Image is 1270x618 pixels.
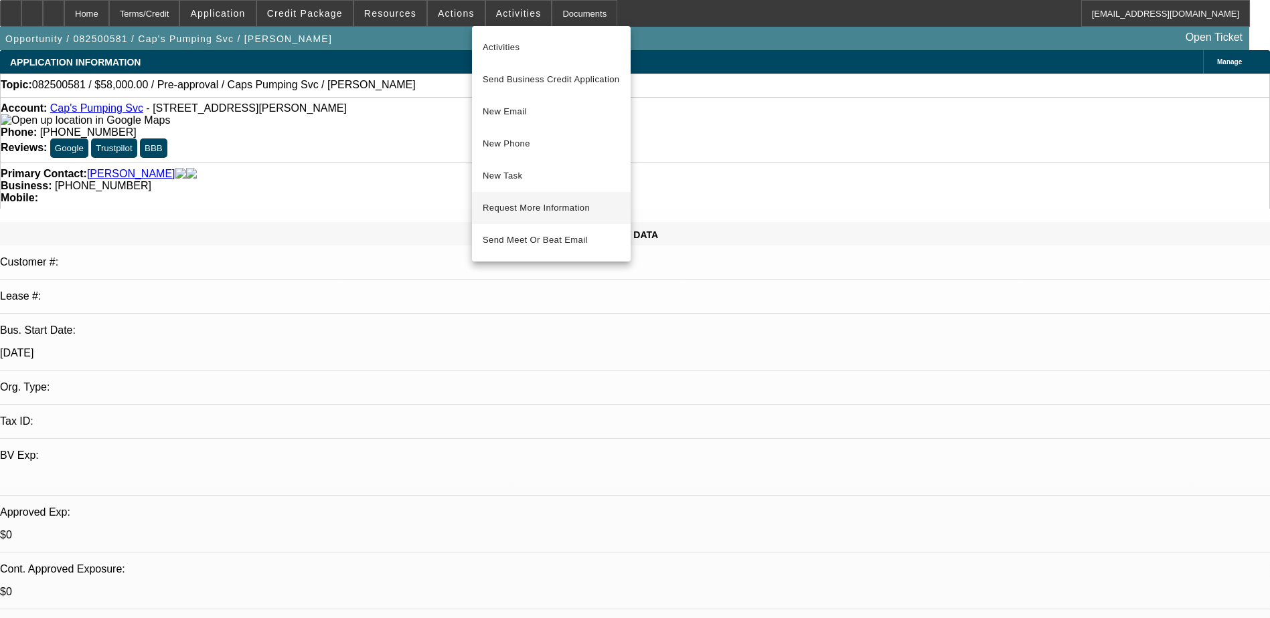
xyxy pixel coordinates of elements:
[483,200,620,216] span: Request More Information
[483,136,620,152] span: New Phone
[483,72,620,88] span: Send Business Credit Application
[483,168,620,184] span: New Task
[483,232,620,248] span: Send Meet Or Beat Email
[483,104,620,120] span: New Email
[483,39,620,56] span: Activities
